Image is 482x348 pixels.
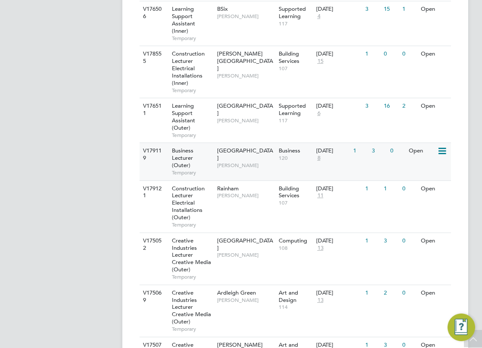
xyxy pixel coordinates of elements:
[448,314,475,341] button: Engage Resource Center
[316,110,322,117] span: 6
[141,285,165,308] div: V175069
[382,46,400,62] div: 0
[217,13,274,20] span: [PERSON_NAME]
[217,252,274,258] span: [PERSON_NAME]
[217,185,239,192] span: Rainham
[419,98,450,114] div: Open
[279,155,311,162] span: 120
[363,46,382,62] div: 1
[363,285,382,301] div: 1
[217,147,273,162] span: [GEOGRAPHIC_DATA]
[279,289,298,304] span: Art and Design
[279,50,299,65] span: Building Services
[279,199,311,206] span: 107
[388,143,407,159] div: 0
[141,46,165,69] div: V178555
[279,5,306,20] span: Supported Learning
[316,297,325,304] span: 13
[217,50,273,72] span: [PERSON_NAME][GEOGRAPHIC_DATA]
[141,98,165,121] div: V176511
[363,1,382,17] div: 3
[316,192,325,199] span: 11
[279,147,300,154] span: Business
[217,162,274,169] span: [PERSON_NAME]
[419,1,450,17] div: Open
[217,102,273,117] span: [GEOGRAPHIC_DATA]
[279,117,311,124] span: 117
[316,245,325,252] span: 13
[172,169,213,176] span: Temporary
[217,72,274,79] span: [PERSON_NAME]
[316,155,322,162] span: 8
[316,185,361,193] div: [DATE]
[400,233,419,249] div: 0
[172,147,193,169] span: Business Lecturer (Outer)
[217,192,274,199] span: [PERSON_NAME]
[382,181,400,197] div: 1
[172,185,205,221] span: Construction Lecturer Electrical Installations (Outer)
[141,233,165,256] div: V175052
[172,35,213,42] span: Temporary
[172,132,213,139] span: Temporary
[279,245,311,252] span: 108
[316,50,361,58] div: [DATE]
[279,185,299,199] span: Building Services
[316,6,361,13] div: [DATE]
[419,46,450,62] div: Open
[172,221,213,228] span: Temporary
[172,273,213,280] span: Temporary
[363,98,382,114] div: 3
[419,233,450,249] div: Open
[363,181,382,197] div: 1
[400,181,419,197] div: 0
[400,1,419,17] div: 1
[172,87,213,94] span: Temporary
[316,58,325,65] span: 15
[351,143,370,159] div: 1
[382,233,400,249] div: 3
[419,285,450,301] div: Open
[400,285,419,301] div: 0
[279,304,311,311] span: 114
[316,237,361,245] div: [DATE]
[172,5,195,34] span: Learning Support Assistant (Inner)
[217,117,274,124] span: [PERSON_NAME]
[141,181,165,204] div: V179121
[279,20,311,27] span: 117
[382,98,400,114] div: 16
[419,181,450,197] div: Open
[217,237,273,252] span: [GEOGRAPHIC_DATA]
[141,1,165,25] div: V176506
[400,46,419,62] div: 0
[316,103,361,110] div: [DATE]
[217,289,256,296] span: Ardleigh Green
[382,1,400,17] div: 15
[370,143,388,159] div: 3
[172,237,211,273] span: Creative Industries Lecturer Creative Media (Outer)
[172,50,205,87] span: Construction Lecturer Electrical Installations (Inner)
[217,5,228,12] span: BSix
[172,102,195,131] span: Learning Support Assistant (Outer)
[316,147,349,155] div: [DATE]
[172,289,211,326] span: Creative Industries Lecturer Creative Media (Outer)
[172,326,213,332] span: Temporary
[407,143,438,159] div: Open
[141,143,165,166] div: V179119
[279,237,307,244] span: Computing
[279,102,306,117] span: Supported Learning
[316,289,361,297] div: [DATE]
[217,297,274,304] span: [PERSON_NAME]
[279,65,311,72] span: 107
[400,98,419,114] div: 2
[363,233,382,249] div: 1
[316,13,322,20] span: 4
[382,285,400,301] div: 2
